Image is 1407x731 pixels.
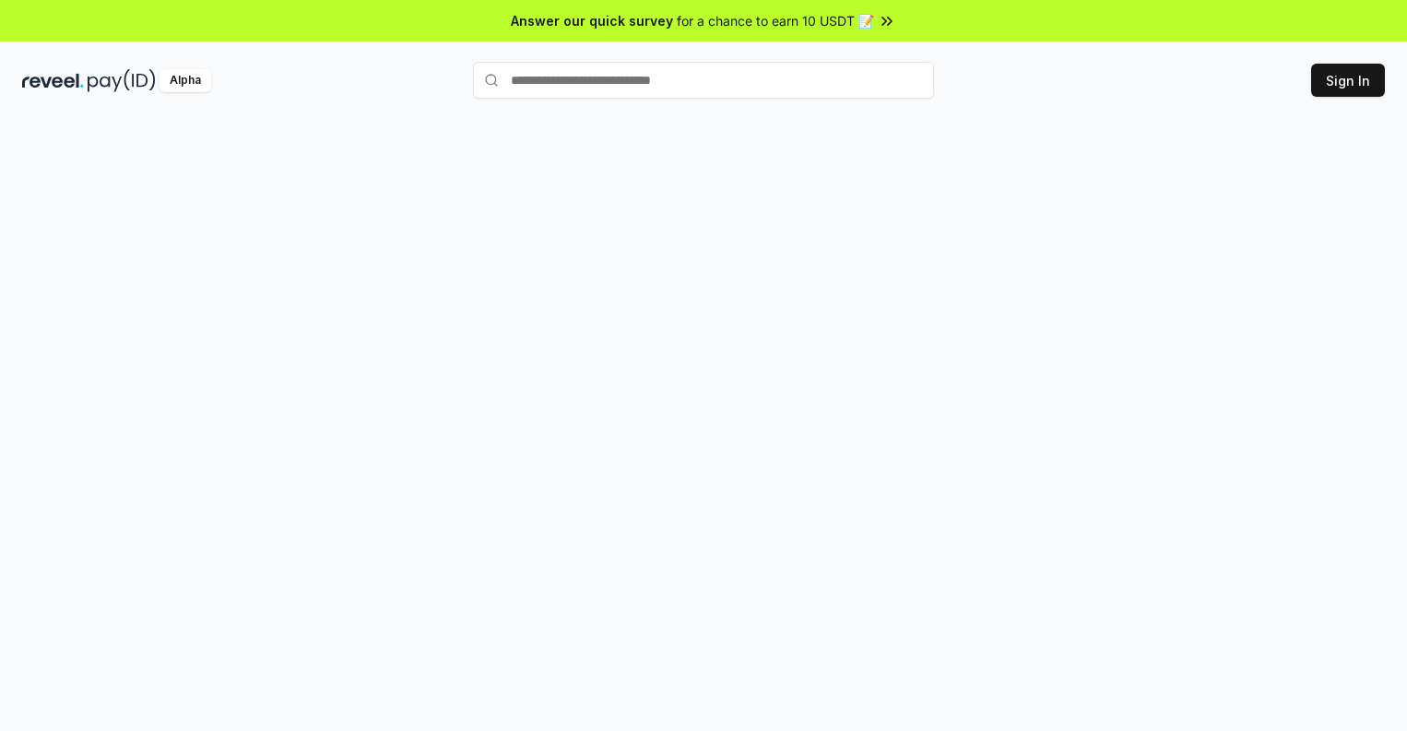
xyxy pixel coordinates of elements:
[511,11,673,30] span: Answer our quick survey
[677,11,874,30] span: for a chance to earn 10 USDT 📝
[1311,64,1385,97] button: Sign In
[160,69,211,92] div: Alpha
[22,69,84,92] img: reveel_dark
[88,69,156,92] img: pay_id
